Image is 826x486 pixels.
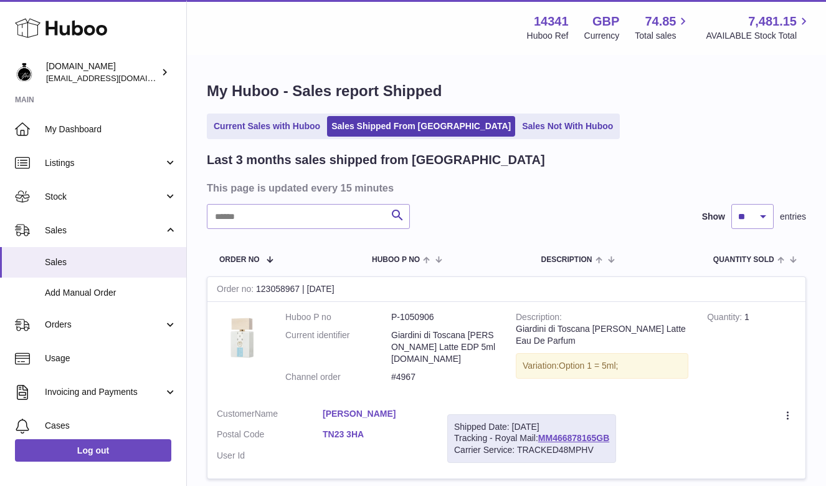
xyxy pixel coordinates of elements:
div: 123058967 | [DATE] [207,277,805,302]
span: Stock [45,191,164,203]
a: 74.85 Total sales [635,13,690,42]
span: 7,481.15 [748,13,797,30]
span: Add Manual Order [45,287,177,299]
div: Currency [584,30,620,42]
dt: Huboo P no [285,311,391,323]
span: Huboo P no [372,256,420,264]
strong: GBP [592,13,619,30]
label: Show [702,211,725,223]
span: Customer [217,409,255,419]
div: Shipped Date: [DATE] [454,421,609,433]
td: 1 [698,302,805,398]
h1: My Huboo - Sales report Shipped [207,81,806,101]
a: TN23 3HA [323,429,429,440]
span: Total sales [635,30,690,42]
img: giardini_di_toscana_bianco_latte_eau_de_parfum_100_ml_1.webp [217,311,267,361]
dd: #4967 [391,371,497,383]
div: [DOMAIN_NAME] [46,61,158,84]
span: Sales [45,225,164,236]
a: [PERSON_NAME] [323,408,429,420]
dt: Name [217,408,323,423]
span: Usage [45,352,177,364]
strong: Description [516,312,562,325]
a: 7,481.15 AVAILABLE Stock Total [706,13,811,42]
strong: 14341 [534,13,569,30]
span: entries [780,211,806,223]
span: Cases [45,420,177,432]
span: Orders [45,319,164,331]
dt: Channel order [285,371,391,383]
dt: User Id [217,450,323,462]
div: Carrier Service: TRACKED48MPHV [454,444,609,456]
strong: Quantity [707,312,744,325]
a: MM466878165GB [538,433,609,443]
a: Sales Not With Huboo [518,116,617,137]
dt: Current identifier [285,329,391,365]
dd: Giardini di Toscana [PERSON_NAME] Latte EDP 5ml [DOMAIN_NAME] [391,329,497,365]
span: 74.85 [645,13,676,30]
div: Giardini di Toscana [PERSON_NAME] Latte Eau De Parfum [516,323,688,347]
span: Description [541,256,592,264]
strong: Order no [217,284,256,297]
a: Current Sales with Huboo [209,116,325,137]
h3: This page is updated every 15 minutes [207,181,803,195]
dd: P-1050906 [391,311,497,323]
span: Order No [219,256,260,264]
a: Log out [15,439,171,462]
a: Sales Shipped From [GEOGRAPHIC_DATA] [327,116,515,137]
span: Quantity Sold [713,256,774,264]
div: Tracking - Royal Mail: [447,414,616,464]
span: Option 1 = 5ml; [559,361,618,371]
span: [EMAIL_ADDRESS][DOMAIN_NAME] [46,73,183,83]
span: Sales [45,256,177,268]
span: My Dashboard [45,124,177,135]
dt: Postal Code [217,429,323,444]
span: Invoicing and Payments [45,386,164,398]
h2: Last 3 months sales shipped from [GEOGRAPHIC_DATA] [207,152,545,168]
div: Huboo Ref [527,30,569,42]
span: AVAILABLE Stock Total [706,30,811,42]
span: Listings [45,157,164,169]
img: theperfumesampler@gmail.com [15,63,34,82]
div: Variation: [516,353,688,379]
